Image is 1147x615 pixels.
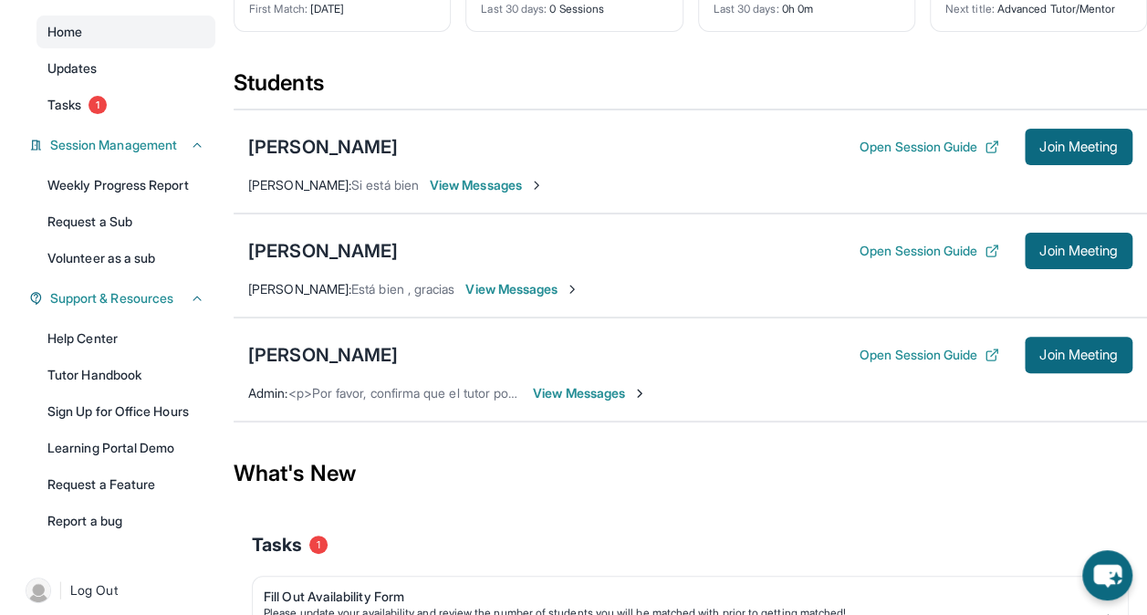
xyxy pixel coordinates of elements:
[248,281,351,297] span: [PERSON_NAME] :
[309,536,328,554] span: 1
[1025,337,1132,373] button: Join Meeting
[36,89,215,121] a: Tasks1
[1025,233,1132,269] button: Join Meeting
[36,395,215,428] a: Sign Up for Office Hours
[36,169,215,202] a: Weekly Progress Report
[36,16,215,48] a: Home
[565,282,579,297] img: Chevron-Right
[47,96,81,114] span: Tasks
[714,2,779,16] span: Last 30 days :
[47,59,98,78] span: Updates
[465,280,579,298] span: View Messages
[1039,349,1118,360] span: Join Meeting
[36,205,215,238] a: Request a Sub
[248,177,351,193] span: [PERSON_NAME] :
[248,385,287,401] span: Admin :
[36,359,215,391] a: Tutor Handbook
[36,322,215,355] a: Help Center
[36,52,215,85] a: Updates
[860,242,999,260] button: Open Session Guide
[529,178,544,193] img: Chevron-Right
[36,242,215,275] a: Volunteer as a sub
[249,2,308,16] span: First Match :
[1039,141,1118,152] span: Join Meeting
[50,136,177,154] span: Session Management
[43,289,204,307] button: Support & Resources
[1039,245,1118,256] span: Join Meeting
[1082,550,1132,600] button: chat-button
[860,346,999,364] button: Open Session Guide
[43,136,204,154] button: Session Management
[36,432,215,464] a: Learning Portal Demo
[18,570,215,610] a: |Log Out
[248,342,398,368] div: [PERSON_NAME]
[351,177,419,193] span: Si está bien
[36,468,215,501] a: Request a Feature
[430,176,544,194] span: View Messages
[351,281,454,297] span: Está bien , gracias
[252,532,302,558] span: Tasks
[36,505,215,537] a: Report a bug
[234,433,1147,514] div: What's New
[945,2,995,16] span: Next title :
[1025,129,1132,165] button: Join Meeting
[632,386,647,401] img: Chevron-Right
[47,23,82,41] span: Home
[26,578,51,603] img: user-img
[70,581,118,599] span: Log Out
[481,2,547,16] span: Last 30 days :
[50,289,173,307] span: Support & Resources
[248,238,398,264] div: [PERSON_NAME]
[860,138,999,156] button: Open Session Guide
[89,96,107,114] span: 1
[264,588,1102,606] div: Fill Out Availability Form
[58,579,63,601] span: |
[248,134,398,160] div: [PERSON_NAME]
[533,384,647,402] span: View Messages
[287,385,963,401] span: <p>Por favor, confirma que el tutor podrá asistir a tu primera hora de reunión asignada antes de ...
[234,68,1147,109] div: Students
